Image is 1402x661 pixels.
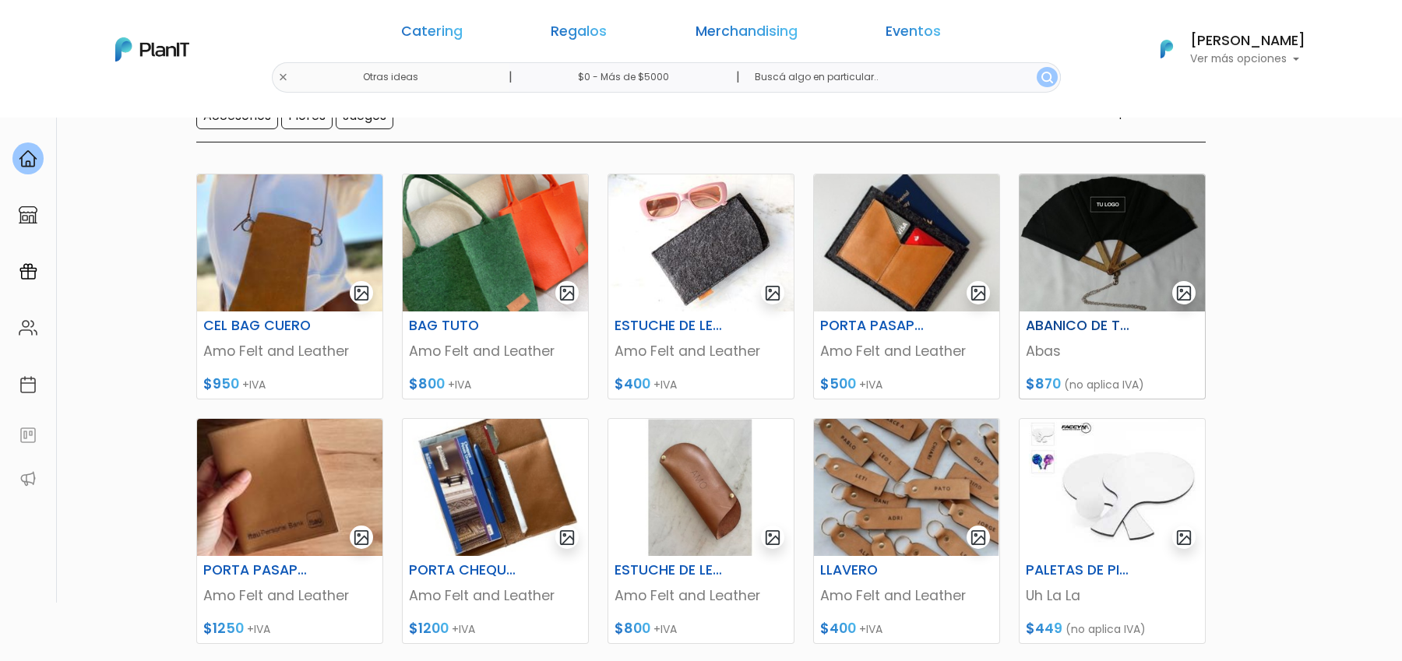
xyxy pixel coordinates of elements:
img: gallery-light [764,284,782,302]
h6: PALETAS DE PING PONG [1016,562,1144,578]
a: gallery-light BAG TUTO Amo Felt and Leather $800 +IVA [402,174,589,399]
p: Amo Felt and Leather [615,585,787,606]
h6: PORTA CHEQUERAS [400,562,527,578]
a: Eventos [886,25,941,44]
img: campaigns-02234683943229c281be62815700db0a1741e53638e28bf9629b52c665b00959.svg [19,262,37,281]
img: gallery-light [970,284,988,302]
span: $1250 [203,619,244,638]
span: $400 [615,374,650,393]
span: +IVA [452,621,475,637]
p: Amo Felt and Leather [820,585,993,606]
img: gallery-light [353,529,371,547]
p: Abas [1026,341,1199,361]
h6: BAG TUTO [400,318,527,334]
img: thumb_WhatsApp_Image_2023-07-27_at_10.12.21.jpeg [197,419,382,556]
span: $950 [203,374,239,393]
span: +IVA [247,621,270,637]
img: thumb_Captura_de_pantalla_2023-04-26_162714.jpg [814,174,999,311]
img: thumb_WhatsApp_Image_2022-11-27_at_19.48.17.jpeg [197,174,382,311]
img: gallery-light [353,284,371,302]
input: Buscá algo en particular.. [742,62,1061,93]
h6: ABANICO DE TELA [1016,318,1144,334]
button: PlanIt Logo [PERSON_NAME] Ver más opciones [1140,29,1305,69]
p: Uh La La [1026,585,1199,606]
a: gallery-light PORTA PASAPORTE 2 Amo Felt and Leather $1250 +IVA [196,418,383,644]
a: gallery-light ESTUCHE DE LENTES Amo Felt and Leather $800 +IVA [608,418,794,644]
a: gallery-light PALETAS DE PING PONG Uh La La $449 (no aplica IVA) [1019,418,1206,644]
a: gallery-light ESTUCHE DE LENTES Amo Felt and Leather $400 +IVA [608,174,794,399]
a: gallery-light LLAVERO Amo Felt and Leather $400 +IVA [813,418,1000,644]
p: Ver más opciones [1190,54,1305,65]
span: +IVA [242,377,266,392]
img: gallery-light [764,529,782,547]
img: thumb_Captura_de_pantalla_2023-01-24_164248.jpg [1020,174,1205,311]
div: ¿Necesitás ayuda? [80,15,224,45]
span: $800 [615,619,650,638]
span: $870 [1026,374,1061,393]
h6: ESTUCHE DE LENTES [605,562,733,578]
img: gallery-light [970,529,988,547]
span: +IVA [448,377,471,392]
span: (no aplica IVA) [1064,377,1144,392]
p: Amo Felt and Leather [409,585,582,606]
img: search_button-432b6d5273f82d61273b3651a40e1bd1b912527efae98b1b7a1b2c0702e16a8d.svg [1041,72,1053,83]
a: Catering [401,25,463,44]
img: gallery-light [558,284,576,302]
img: close-6986928ebcb1d6c9903e3b54e860dbc4d054630f23adef3a32610726dff6a82b.svg [278,72,288,83]
img: thumb_Captura_de_Pantalla_2022-11-30_a_la_s__14.06.26.png [403,174,588,311]
img: gallery-light [1175,284,1193,302]
img: gallery-light [1175,529,1193,547]
p: Amo Felt and Leather [409,341,582,361]
img: feedback-78b5a0c8f98aac82b08bfc38622c3050aee476f2c9584af64705fc4e61158814.svg [19,426,37,445]
span: $1200 [409,619,449,638]
h6: CEL BAG CUERO [194,318,322,334]
span: +IVA [653,621,677,637]
span: +IVA [859,377,882,392]
span: (no aplica IVA) [1066,621,1146,637]
h6: PORTA PASAPORTE 1 [811,318,939,334]
img: gallery-light [558,529,576,547]
span: +IVA [653,377,677,392]
img: PlanIt Logo [115,37,189,62]
img: PlanIt Logo [1150,32,1184,66]
img: thumb_WhatsApp_Image_2023-05-22_at_09.02.24.jpeg [1020,419,1205,556]
img: calendar-87d922413cdce8b2cf7b7f5f62616a5cf9e4887200fb71536465627b3292af00.svg [19,375,37,394]
a: gallery-light ABANICO DE TELA Abas $870 (no aplica IVA) [1019,174,1206,399]
span: $449 [1026,619,1062,638]
a: Merchandising [696,25,798,44]
span: $500 [820,374,856,393]
p: Amo Felt and Leather [820,341,993,361]
p: | [736,68,740,86]
span: $800 [409,374,445,393]
p: Amo Felt and Leather [615,341,787,361]
img: thumb_Captura_de_pantalla_2023-04-26_165700.jpg [403,419,588,556]
img: marketplace-4ceaa7011d94191e9ded77b95e3339b90024bf715f7c57f8cf31f2d8c509eaba.svg [19,206,37,224]
a: gallery-light PORTA PASAPORTE 1 Amo Felt and Leather $500 +IVA [813,174,1000,399]
p: Amo Felt and Leather [203,585,376,606]
h6: ESTUCHE DE LENTES [605,318,733,334]
p: | [509,68,513,86]
span: $400 [820,619,856,638]
p: Amo Felt and Leather [203,341,376,361]
a: gallery-light PORTA CHEQUERAS Amo Felt and Leather $1200 +IVA [402,418,589,644]
a: Regalos [551,25,607,44]
span: +IVA [859,621,882,637]
img: partners-52edf745621dab592f3b2c58e3bca9d71375a7ef29c3b500c9f145b62cc070d4.svg [19,469,37,488]
img: thumb_Captura_de_pantalla_2023-04-26_171131.jpg [814,419,999,556]
img: thumb_WhatsApp_Image_2022-10-18_at_21.41.02.jpeg [608,174,794,311]
h6: PORTA PASAPORTE 2 [194,562,322,578]
h6: [PERSON_NAME] [1190,34,1305,48]
a: gallery-light CEL BAG CUERO Amo Felt and Leather $950 +IVA [196,174,383,399]
h6: LLAVERO [811,562,939,578]
img: people-662611757002400ad9ed0e3c099ab2801c6687ba6c219adb57efc949bc21e19d.svg [19,318,37,337]
img: thumb_image__copia___copia___copia___copia___copia___copia___copia___copia___copia___copia_-Photo... [608,419,794,556]
img: home-e721727adea9d79c4d83392d1f703f7f8bce08238fde08b1acbfd93340b81755.svg [19,149,37,168]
